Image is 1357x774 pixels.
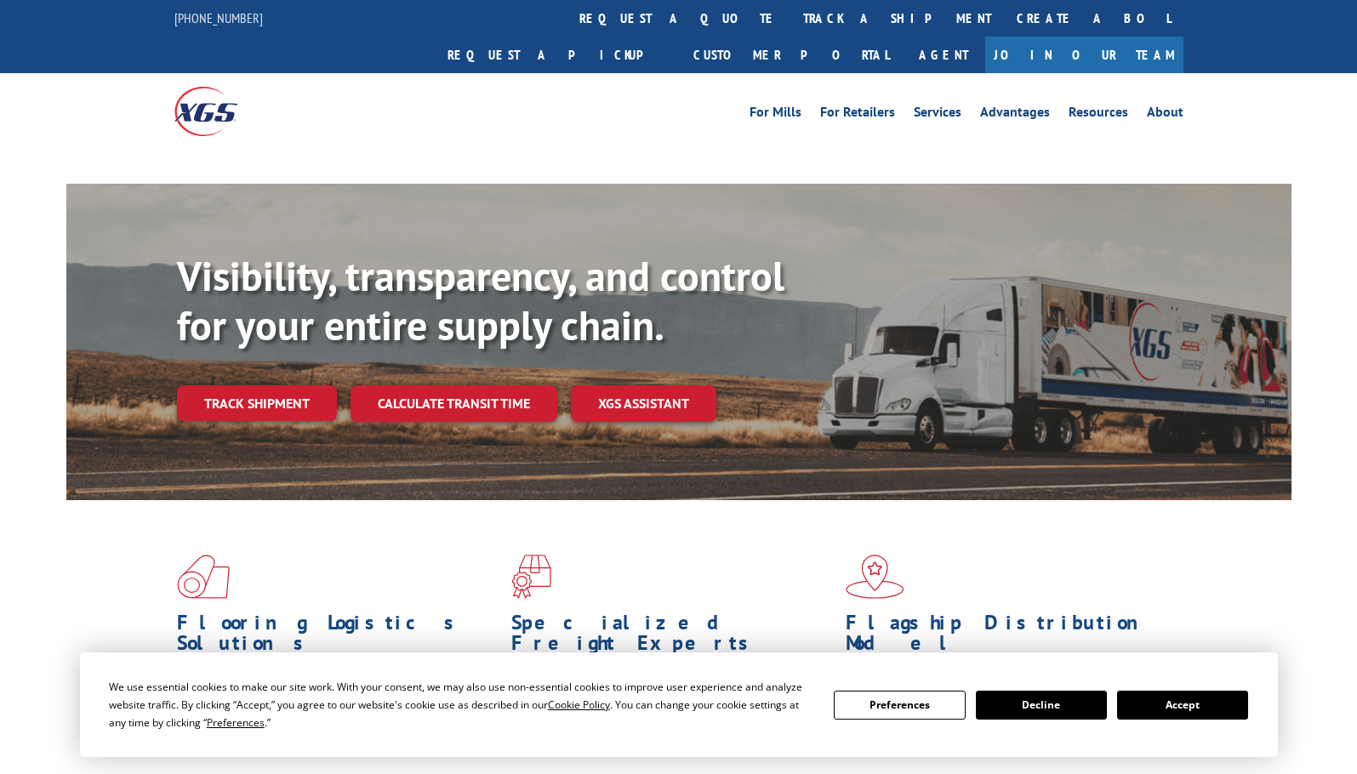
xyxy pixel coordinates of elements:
a: Agent [902,37,985,73]
a: XGS ASSISTANT [571,385,716,422]
div: Cookie Consent Prompt [80,652,1278,757]
a: Learn More > [177,738,389,758]
span: Preferences [207,715,265,730]
img: xgs-icon-focused-on-flooring-red [511,555,551,599]
button: Preferences [834,691,965,720]
div: We use essential cookies to make our site work. With your consent, we may also use non-essential ... [109,678,813,731]
a: Track shipment [177,385,337,421]
a: For Mills [750,105,801,124]
a: [PHONE_NUMBER] [174,9,263,26]
button: Accept [1117,691,1248,720]
a: Learn More > [511,738,723,758]
a: Calculate transit time [351,385,557,422]
h1: Specialized Freight Experts [511,612,833,662]
a: Request a pickup [435,37,681,73]
a: Resources [1069,105,1128,124]
a: Advantages [980,105,1050,124]
a: About [1147,105,1183,124]
h1: Flooring Logistics Solutions [177,612,499,662]
h1: Flagship Distribution Model [846,612,1167,662]
b: Visibility, transparency, and control for your entire supply chain. [177,249,784,351]
span: Cookie Policy [548,697,610,712]
img: xgs-icon-flagship-distribution-model-red [846,555,904,599]
img: xgs-icon-total-supply-chain-intelligence-red [177,555,230,599]
a: For Retailers [820,105,895,124]
a: Join Our Team [985,37,1183,73]
a: Customer Portal [681,37,902,73]
button: Decline [976,691,1107,720]
a: Services [914,105,961,124]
